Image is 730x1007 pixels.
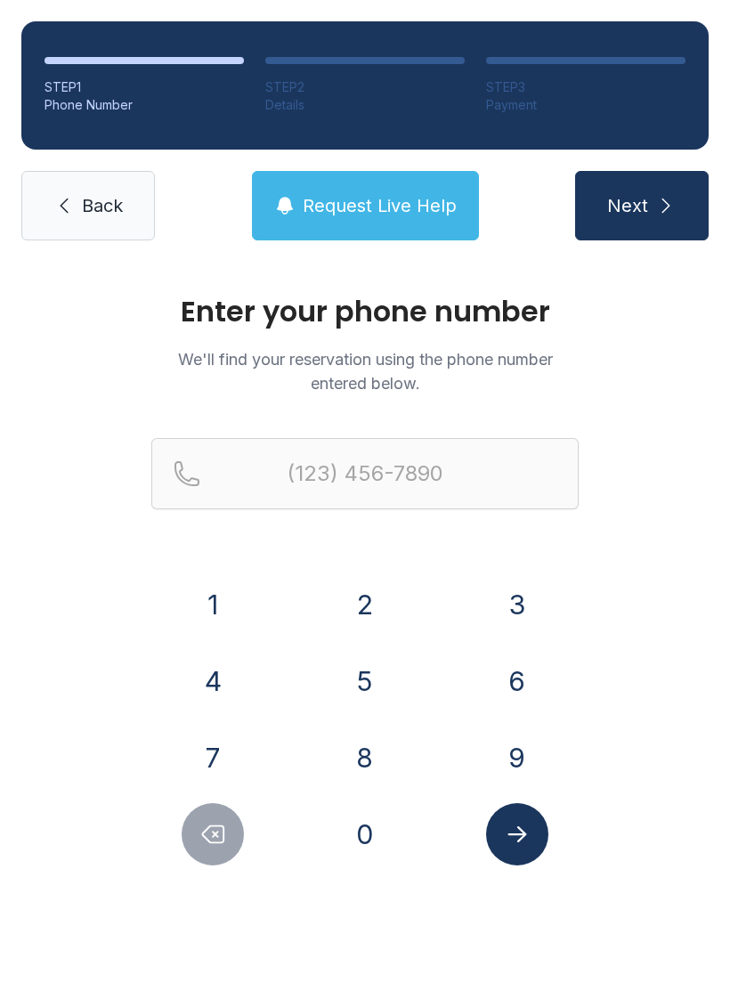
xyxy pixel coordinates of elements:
[486,650,548,712] button: 6
[334,727,396,789] button: 8
[607,193,648,218] span: Next
[486,78,685,96] div: STEP 3
[486,803,548,865] button: Submit lookup form
[182,573,244,636] button: 1
[265,96,465,114] div: Details
[486,96,685,114] div: Payment
[303,193,457,218] span: Request Live Help
[151,297,579,326] h1: Enter your phone number
[334,573,396,636] button: 2
[334,803,396,865] button: 0
[182,650,244,712] button: 4
[265,78,465,96] div: STEP 2
[334,650,396,712] button: 5
[151,438,579,509] input: Reservation phone number
[82,193,123,218] span: Back
[182,803,244,865] button: Delete number
[45,78,244,96] div: STEP 1
[151,347,579,395] p: We'll find your reservation using the phone number entered below.
[486,727,548,789] button: 9
[45,96,244,114] div: Phone Number
[486,573,548,636] button: 3
[182,727,244,789] button: 7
